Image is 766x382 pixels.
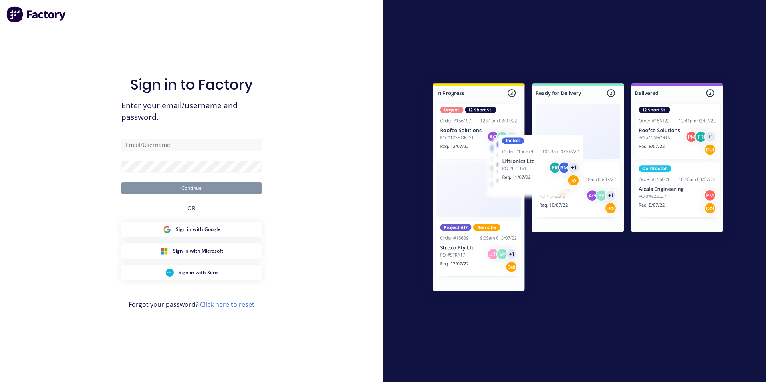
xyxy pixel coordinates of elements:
button: Xero Sign inSign in with Xero [121,265,262,280]
span: Sign in with Google [176,226,220,233]
img: Xero Sign in [166,269,174,277]
span: Forgot your password? [129,300,254,309]
button: Google Sign inSign in with Google [121,222,262,237]
span: Enter your email/username and password. [121,100,262,123]
img: Factory [6,6,67,22]
input: Email/Username [121,139,262,151]
img: Sign in [415,67,741,310]
a: Click here to reset [200,300,254,309]
h1: Sign in to Factory [130,76,253,93]
button: Microsoft Sign inSign in with Microsoft [121,243,262,259]
button: Continue [121,182,262,194]
div: OR [187,194,196,222]
img: Microsoft Sign in [160,247,168,255]
img: Google Sign in [163,225,171,233]
span: Sign in with Xero [179,269,218,276]
span: Sign in with Microsoft [173,247,223,255]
